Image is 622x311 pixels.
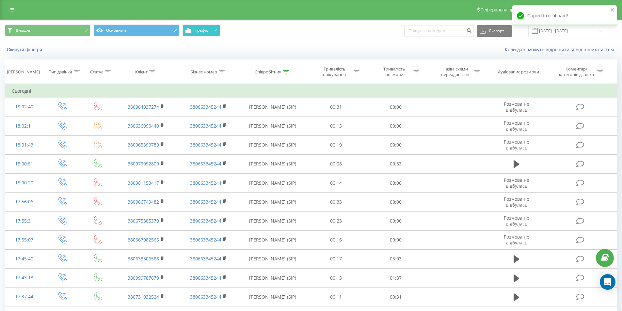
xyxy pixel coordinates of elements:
[12,272,37,284] div: 17:43:13
[7,69,40,75] div: [PERSON_NAME]
[498,69,539,75] div: Аудіозапис розмови
[190,104,221,110] a: 380663345244
[306,288,366,306] td: 00:11
[128,256,159,262] a: 380638306588
[128,104,159,110] a: 380964037274
[477,25,512,37] button: Експорт
[512,5,617,26] div: Copied to clipboard!
[239,117,306,135] td: [PERSON_NAME] (SIP)
[12,290,37,303] div: 17:37:44
[190,294,221,300] a: 380663345244
[366,98,426,117] td: 00:00
[239,154,306,173] td: [PERSON_NAME] (SIP)
[366,135,426,154] td: 00:00
[239,269,306,288] td: [PERSON_NAME] (SIP)
[12,234,37,246] div: 17:55:07
[366,154,426,173] td: 00:33
[239,288,306,306] td: [PERSON_NAME] (SIP)
[190,180,221,186] a: 380663345244
[12,139,37,151] div: 18:01:43
[128,237,159,243] a: 380667982566
[12,101,37,113] div: 18:02:40
[5,24,90,36] button: Вихідні
[366,230,426,249] td: 00:00
[306,230,366,249] td: 00:16
[600,274,615,290] div: Open Intercom Messenger
[306,193,366,211] td: 00:33
[366,117,426,135] td: 00:00
[190,142,221,148] a: 380663345244
[190,199,221,205] a: 380663345244
[128,123,159,129] a: 380636090440
[128,142,159,148] a: 380965399789
[404,25,473,37] input: Пошук за номером
[12,195,37,208] div: 17:56:06
[504,101,529,113] span: Розмова не відбулась
[12,253,37,265] div: 17:45:40
[239,230,306,249] td: [PERSON_NAME] (SIP)
[610,7,615,13] button: close
[239,193,306,211] td: [PERSON_NAME] (SIP)
[90,69,103,75] div: Статус
[190,275,221,281] a: 380663345244
[481,7,529,12] span: Реферальна програма
[557,66,596,77] div: Коментар/категорія дзвінка
[190,123,221,129] a: 380663345244
[94,24,179,36] button: Основний
[504,234,529,246] span: Розмова не відбулась
[190,237,221,243] a: 380663345244
[366,211,426,230] td: 00:00
[12,120,37,132] div: 18:02:11
[5,47,45,53] button: Скинути фільтри
[128,161,159,167] a: 380979092809
[12,177,37,189] div: 18:00:20
[239,98,306,117] td: [PERSON_NAME] (SIP)
[306,249,366,268] td: 00:17
[504,139,529,151] span: Розмова не відбулась
[12,158,37,170] div: 18:00:51
[306,154,366,173] td: 00:08
[128,275,159,281] a: 380999787679
[366,193,426,211] td: 00:00
[239,211,306,230] td: [PERSON_NAME] (SIP)
[5,85,617,98] td: Сьогодні
[190,218,221,224] a: 380663345244
[438,66,472,77] div: Назва схеми переадресації
[128,180,159,186] a: 380981153417
[190,69,217,75] div: Бізнес номер
[504,177,529,189] span: Розмова не відбулась
[504,196,529,208] span: Розмова не відбулась
[366,269,426,288] td: 01:37
[306,117,366,135] td: 00:13
[255,69,281,75] div: Співробітник
[135,69,148,75] div: Клієнт
[190,256,221,262] a: 380663345244
[366,288,426,306] td: 00:31
[195,28,208,33] span: Графік
[317,66,352,77] div: Тривалість очікування
[239,249,306,268] td: [PERSON_NAME] (SIP)
[306,135,366,154] td: 00:19
[504,215,529,227] span: Розмова не відбулась
[239,174,306,193] td: [PERSON_NAME] (SIP)
[306,211,366,230] td: 00:23
[190,161,221,167] a: 380663345244
[505,46,617,53] a: Коли дані можуть відрізнятися вiд інших систем
[128,218,159,224] a: 380675385370
[366,249,426,268] td: 05:03
[128,294,159,300] a: 380731032524
[239,135,306,154] td: [PERSON_NAME] (SIP)
[49,69,72,75] div: Тип дзвінка
[183,24,220,36] button: Графік
[306,269,366,288] td: 00:13
[504,120,529,132] span: Розмова не відбулась
[366,174,426,193] td: 00:00
[306,174,366,193] td: 00:14
[12,215,37,227] div: 17:55:31
[16,28,30,33] span: Вихідні
[128,199,159,205] a: 380966749482
[306,98,366,117] td: 00:31
[377,66,412,77] div: Тривалість розмови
